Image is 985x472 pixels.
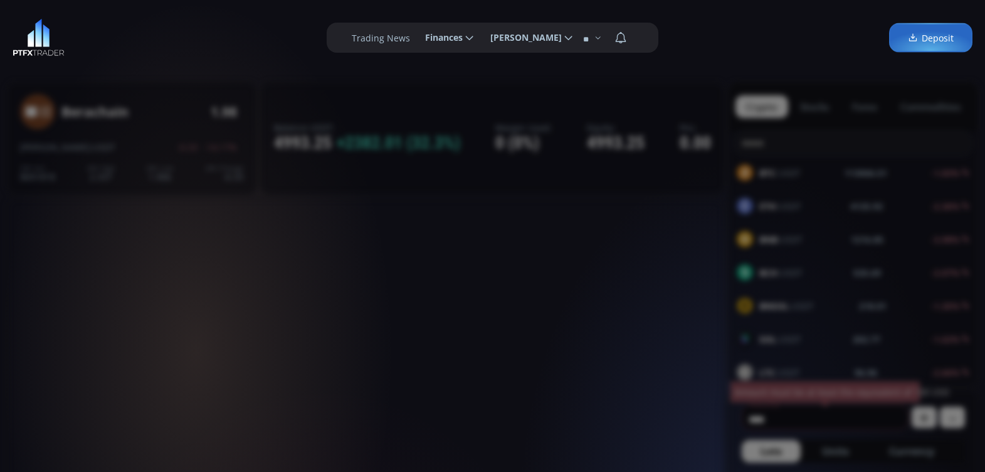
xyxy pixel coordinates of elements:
span: Deposit [908,31,954,45]
a: Deposit [889,23,972,53]
img: LOGO [13,19,65,56]
span: Finances [416,25,463,50]
span: [PERSON_NAME] [482,25,562,50]
label: Trading News [352,31,410,45]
